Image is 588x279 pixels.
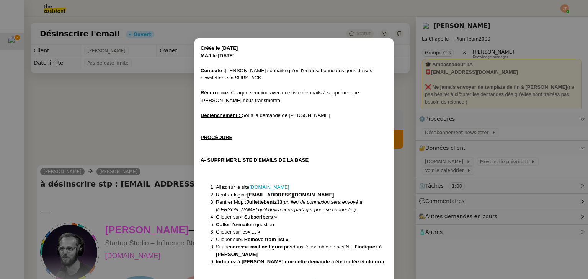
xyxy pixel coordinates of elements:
strong: « Remove from list » [240,237,289,242]
strong: Coller l'e-mail [216,222,248,227]
li: Cliquer sur [216,236,387,243]
div: [PERSON_NAME] souhaite qu’on l'on désabonne des gens de ses newsletters via SUBSTACK [201,67,387,82]
strong: adresse mail ne figure pas [230,244,292,250]
strong: « ... » [248,229,260,235]
strong: « Subscribers » [240,214,277,220]
li: Rentrer login : [216,191,387,199]
strong: Indiquez à [PERSON_NAME] que cette demande a été traitée et clôturer [216,259,385,264]
strong: Créée le [DATE] [201,45,238,51]
u: Déclenchement : [201,112,240,118]
div: Sous la demande de [PERSON_NAME] [201,112,387,119]
u: Contexte : [201,68,225,73]
strong: [EMAIL_ADDRESS][DOMAIN_NAME] [247,192,334,198]
strong: , l'indiquez à [PERSON_NAME] [216,244,382,257]
div: Chaque semaine avec une liste d'e-mails à supprimer que [PERSON_NAME] nous transmettra [201,89,387,104]
em: (un lien de connexion sera envoyé à [PERSON_NAME] qu'il devra nous partager pour se connecter). [216,199,362,212]
u: Récurrence : [201,90,231,96]
li: Cliquer sur les [216,228,387,236]
a: [DOMAIN_NAME] [249,184,289,190]
strong: MAJ le [DATE] [201,53,235,58]
li: Si une dans l'ensemble de ses NL [216,243,387,258]
li: en question [216,221,387,229]
u: A- SUPPRIMER LISTE D'EMAILS DE LA BASE [201,157,309,163]
li: Cliquer sur [216,213,387,221]
u: PROCÉDURE [201,135,232,140]
li: Rentrer Mdp : [216,198,387,213]
strong: Juliettebentz33 [246,199,282,205]
li: Allez sur le site [216,183,387,191]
